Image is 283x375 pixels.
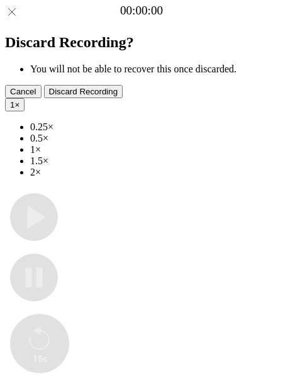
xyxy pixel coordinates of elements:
[5,85,42,98] button: Cancel
[30,121,278,133] li: 0.25×
[30,144,278,155] li: 1×
[10,100,14,109] span: 1
[30,133,278,144] li: 0.5×
[30,64,278,75] li: You will not be able to recover this once discarded.
[44,85,123,98] button: Discard Recording
[30,155,278,167] li: 1.5×
[30,167,278,178] li: 2×
[5,34,278,51] h2: Discard Recording?
[5,98,25,111] button: 1×
[120,4,163,18] a: 00:00:00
